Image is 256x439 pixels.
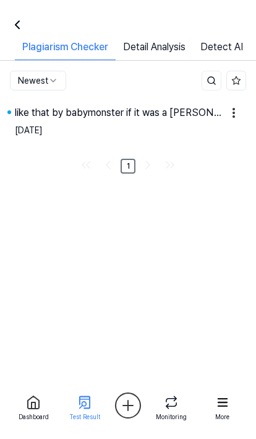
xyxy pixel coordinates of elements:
[15,105,221,120] a: like that by babymonster if it was a [PERSON_NAME]
[76,155,96,175] a: Go to first page
[116,40,193,60] a: Detail Analysis
[149,388,194,425] a: Monitoring
[200,388,245,425] a: More
[15,124,43,137] div: [DATE]
[62,388,107,425] a: Test Result
[98,155,118,175] a: Go to previous page
[15,40,116,60] div: Plagiarism Checker
[138,155,158,175] a: Go to next page
[121,159,135,174] a: 1
[69,412,100,422] div: Test Result
[19,412,49,422] div: Dashboard
[202,71,221,91] button: Search
[156,412,187,422] div: Monitoring
[160,155,180,175] a: Go to last page
[193,40,250,60] a: Detect AI
[11,388,56,425] a: Dashboard
[215,412,229,422] div: More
